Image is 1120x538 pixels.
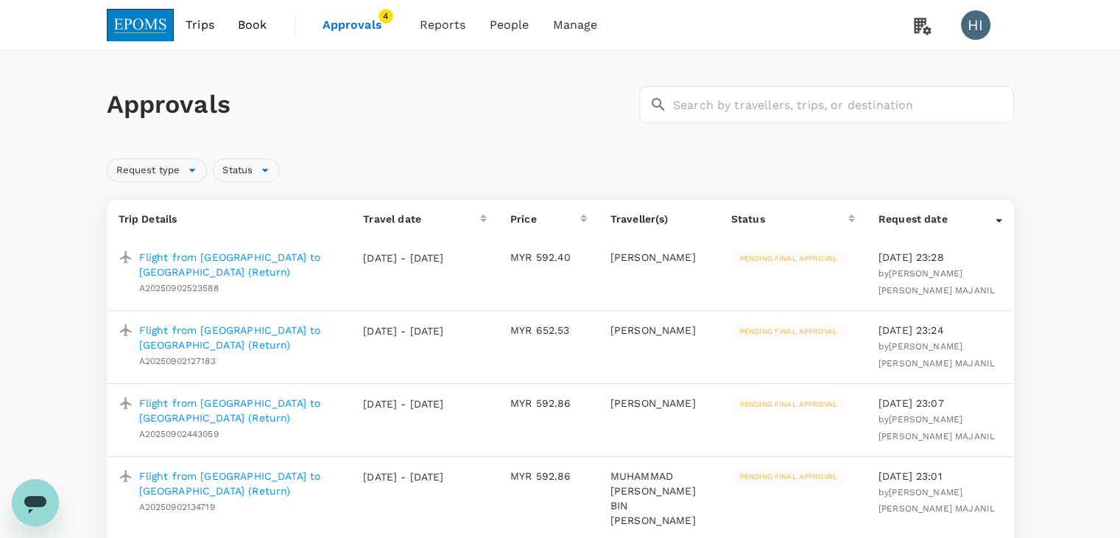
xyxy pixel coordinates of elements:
span: Request type [108,164,189,178]
p: [PERSON_NAME] [610,323,708,338]
p: Traveller(s) [610,212,708,226]
div: Status [731,212,848,226]
p: [DATE] 23:07 [878,396,1002,411]
span: Approvals [323,16,396,34]
span: People [490,16,529,34]
p: [DATE] - [DATE] [363,324,444,338]
span: A20250902523588 [139,283,219,293]
div: Price [510,212,580,226]
div: Status [213,158,280,182]
span: 4 [378,9,393,24]
p: [DATE] 23:28 [878,250,1002,265]
p: [DATE] 23:01 [878,469,1002,483]
span: by [878,341,995,368]
span: Status [214,164,261,178]
span: Reports [420,16,466,34]
span: Pending final approval [731,472,846,482]
p: [DATE] - [DATE] [363,469,444,484]
p: MYR 652.53 [510,323,587,338]
p: [PERSON_NAME] [610,250,708,265]
span: Pending final approval [731,254,846,264]
p: MYR 592.40 [510,250,587,265]
p: [PERSON_NAME] [610,396,708,411]
span: Pending final approval [731,326,846,337]
a: Flight from [GEOGRAPHIC_DATA] to [GEOGRAPHIC_DATA] (Return) [139,323,340,352]
p: Trip Details [119,212,340,226]
span: Pending final approval [731,399,846,410]
p: MYR 592.86 [510,469,587,483]
img: EPOMS SDN BHD [107,9,175,41]
span: by [878,414,995,441]
span: by [878,268,995,296]
span: [PERSON_NAME] [PERSON_NAME] MAJANIL [878,268,995,296]
a: Flight from [GEOGRAPHIC_DATA] to [GEOGRAPHIC_DATA] (Return) [139,396,340,425]
span: [PERSON_NAME] [PERSON_NAME] MAJANIL [878,487,995,514]
p: [DATE] - [DATE] [363,396,444,411]
span: [PERSON_NAME] [PERSON_NAME] MAJANIL [878,341,995,368]
span: Trips [186,16,214,34]
p: MYR 592.86 [510,396,587,411]
span: A20250902134719 [139,502,215,512]
a: Flight from [GEOGRAPHIC_DATA] to [GEOGRAPHIC_DATA] (Return) [139,469,340,498]
span: Manage [552,16,597,34]
input: Search by travellers, trips, or destination [673,86,1014,123]
div: Request type [107,158,208,182]
iframe: Button to launch messaging window [12,479,59,526]
h1: Approvals [107,89,633,120]
a: Flight from [GEOGRAPHIC_DATA] to [GEOGRAPHIC_DATA] (Return) [139,250,340,279]
span: Book [238,16,267,34]
p: [DATE] - [DATE] [363,251,444,265]
span: [PERSON_NAME] [PERSON_NAME] MAJANIL [878,414,995,441]
span: by [878,487,995,514]
span: A20250902443059 [139,429,219,439]
div: Travel date [363,212,480,226]
p: MUHAMMAD [PERSON_NAME] BIN [PERSON_NAME] [610,469,708,528]
div: Request date [878,212,996,226]
span: A20250902127183 [139,356,216,366]
div: HI [961,10,990,40]
p: [DATE] 23:24 [878,323,1002,338]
